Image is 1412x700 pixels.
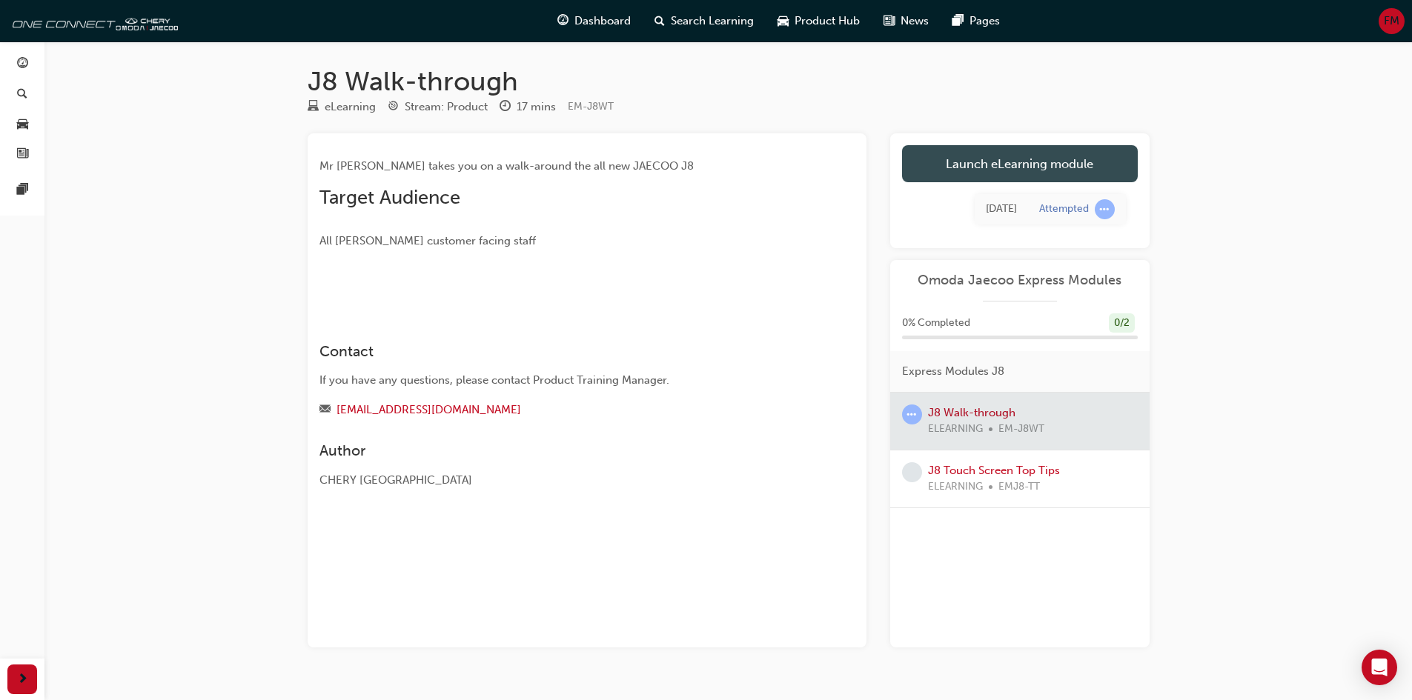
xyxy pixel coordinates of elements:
[1384,13,1399,30] span: FM
[308,101,319,114] span: learningResourceType_ELEARNING-icon
[405,99,488,116] div: Stream: Product
[17,58,28,71] span: guage-icon
[568,100,614,113] span: Learning resource code
[7,6,178,36] img: oneconnect
[986,201,1017,218] div: Wed Oct 01 2025 12:25:47 GMT+0800 (Australian Western Standard Time)
[766,6,872,36] a: car-iconProduct Hub
[517,99,556,116] div: 17 mins
[902,462,922,482] span: learningRecordVerb_NONE-icon
[319,472,801,489] div: CHERY [GEOGRAPHIC_DATA]
[1095,199,1115,219] span: learningRecordVerb_ATTEMPT-icon
[337,403,521,416] a: [EMAIL_ADDRESS][DOMAIN_NAME]
[998,479,1040,496] span: EMJ8-TT
[902,315,970,332] span: 0 % Completed
[17,148,28,161] span: news-icon
[388,98,488,116] div: Stream
[902,272,1138,289] a: Omoda Jaecoo Express Modules
[319,401,801,419] div: Email
[902,404,922,424] span: learningRecordVerb_ATTEMPT-icon
[671,13,754,30] span: Search Learning
[319,442,801,459] h3: Author
[654,12,665,30] span: search-icon
[1039,202,1089,216] div: Attempted
[319,404,331,417] span: email-icon
[795,13,860,30] span: Product Hub
[325,99,376,116] div: eLearning
[308,98,376,116] div: Type
[778,12,789,30] span: car-icon
[1362,650,1397,685] div: Open Intercom Messenger
[902,363,1004,380] span: Express Modules J8
[941,6,1012,36] a: pages-iconPages
[308,65,1150,98] h1: J8 Walk-through
[319,186,460,209] span: Target Audience
[17,118,28,131] span: car-icon
[969,13,1000,30] span: Pages
[319,343,801,360] h3: Contact
[546,6,643,36] a: guage-iconDashboard
[574,13,631,30] span: Dashboard
[928,464,1060,477] a: J8 Touch Screen Top Tips
[17,88,27,101] span: search-icon
[872,6,941,36] a: news-iconNews
[17,670,28,689] span: next-icon
[319,159,694,173] span: Mr [PERSON_NAME] takes you on a walk-around the all new JAECOO J8
[902,145,1138,182] a: Launch eLearning module
[17,184,28,197] span: pages-icon
[643,6,766,36] a: search-iconSearch Learning
[500,98,556,116] div: Duration
[901,13,929,30] span: News
[952,12,964,30] span: pages-icon
[1109,313,1135,333] div: 0 / 2
[319,372,801,389] div: If you have any questions, please contact Product Training Manager.
[1379,8,1405,34] button: FM
[500,101,511,114] span: clock-icon
[557,12,569,30] span: guage-icon
[928,479,983,496] span: ELEARNING
[884,12,895,30] span: news-icon
[319,234,536,247] span: All [PERSON_NAME] customer facing staff
[388,101,399,114] span: target-icon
